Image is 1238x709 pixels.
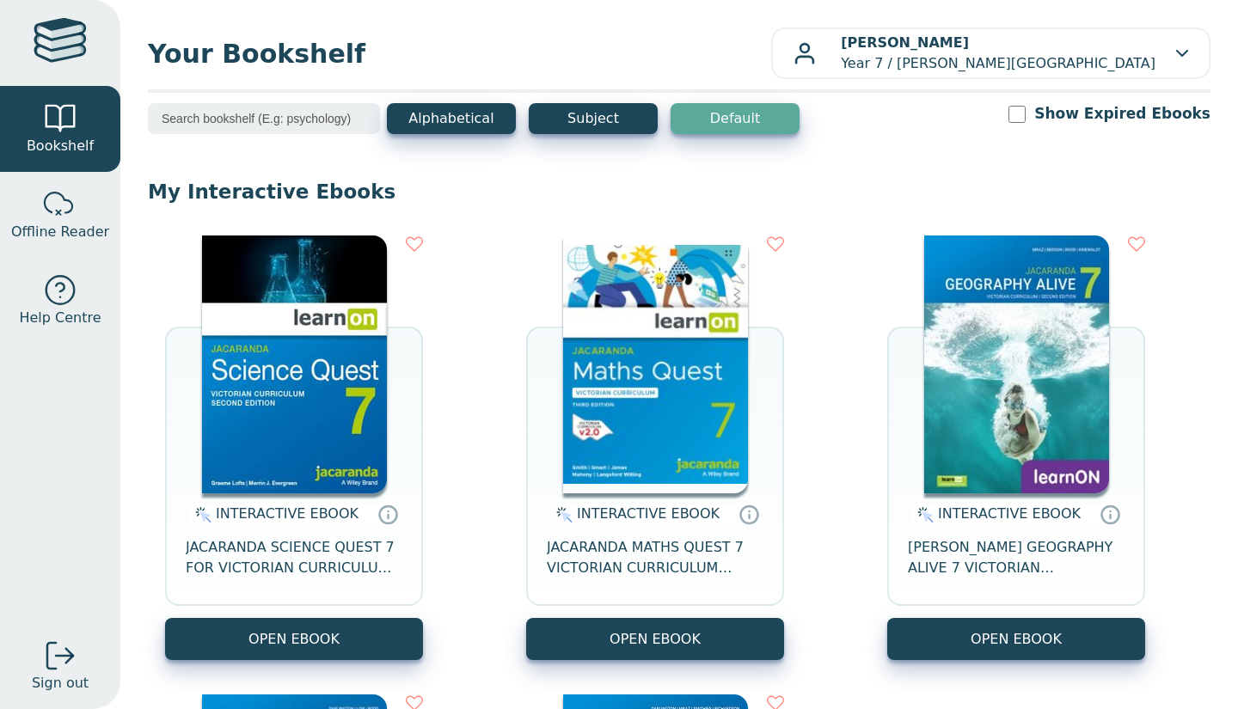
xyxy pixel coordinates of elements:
label: Show Expired Ebooks [1034,103,1210,125]
button: OPEN EBOOK [526,618,784,660]
span: Help Centre [19,308,101,328]
span: INTERACTIVE EBOOK [216,505,359,522]
b: [PERSON_NAME] [841,34,969,51]
span: [PERSON_NAME] GEOGRAPHY ALIVE 7 VICTORIAN CURRICULUM LEARNON EBOOK 2E [908,537,1125,578]
button: OPEN EBOOK [165,618,423,660]
img: interactive.svg [190,504,211,525]
img: interactive.svg [912,504,934,525]
p: My Interactive Ebooks [148,179,1210,205]
span: INTERACTIVE EBOOK [577,505,720,522]
a: Interactive eBooks are accessed online via the publisher’s portal. They contain interactive resou... [377,504,398,524]
span: JACARANDA SCIENCE QUEST 7 FOR VICTORIAN CURRICULUM LEARNON 2E EBOOK [186,537,402,578]
img: b87b3e28-4171-4aeb-a345-7fa4fe4e6e25.jpg [563,235,748,493]
button: Default [671,103,800,134]
span: JACARANDA MATHS QUEST 7 VICTORIAN CURRICULUM LEARNON EBOOK 3E [547,537,763,578]
p: Year 7 / [PERSON_NAME][GEOGRAPHIC_DATA] [841,33,1155,74]
button: Subject [529,103,658,134]
button: Alphabetical [387,103,516,134]
button: [PERSON_NAME]Year 7 / [PERSON_NAME][GEOGRAPHIC_DATA] [771,28,1210,79]
a: Interactive eBooks are accessed online via the publisher’s portal. They contain interactive resou... [739,504,759,524]
img: 329c5ec2-5188-ea11-a992-0272d098c78b.jpg [202,235,387,493]
span: INTERACTIVE EBOOK [938,505,1081,522]
a: Interactive eBooks are accessed online via the publisher’s portal. They contain interactive resou... [1100,504,1120,524]
input: Search bookshelf (E.g: psychology) [148,103,380,134]
span: Sign out [32,673,89,694]
button: OPEN EBOOK [887,618,1145,660]
span: Your Bookshelf [148,34,771,73]
img: cc9fd0c4-7e91-e911-a97e-0272d098c78b.jpg [924,235,1109,493]
span: Bookshelf [27,136,94,156]
span: Offline Reader [11,222,109,242]
img: interactive.svg [551,504,573,525]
